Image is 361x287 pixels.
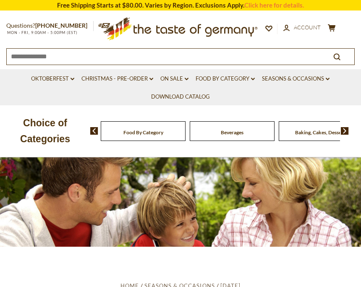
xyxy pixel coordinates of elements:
[160,74,188,83] a: On Sale
[341,127,349,135] img: next arrow
[31,74,74,83] a: Oktoberfest
[35,22,87,29] a: [PHONE_NUMBER]
[262,74,330,83] a: Seasons & Occasions
[295,129,348,136] a: Baking, Cakes, Desserts
[90,127,98,135] img: previous arrow
[151,92,210,102] a: Download Catalog
[6,21,94,31] p: Questions?
[81,74,153,83] a: Christmas - PRE-ORDER
[123,129,163,136] a: Food By Category
[294,24,321,31] span: Account
[283,23,321,32] a: Account
[221,129,243,136] a: Beverages
[244,1,304,9] a: Click here for details.
[196,74,255,83] a: Food By Category
[6,30,78,35] span: MON - FRI, 9:00AM - 5:00PM (EST)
